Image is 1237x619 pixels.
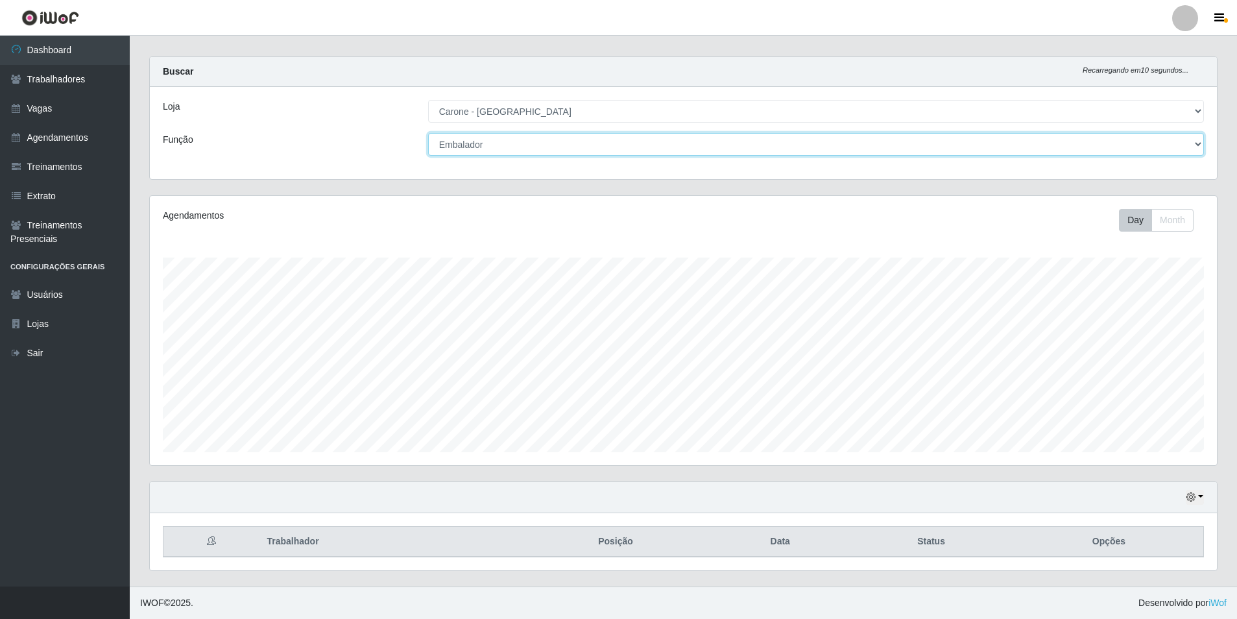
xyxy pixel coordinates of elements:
[259,527,518,557] th: Trabalhador
[1015,527,1204,557] th: Opções
[1119,209,1194,232] div: First group
[140,598,164,608] span: IWOF
[1083,66,1188,74] i: Recarregando em 10 segundos...
[163,100,180,114] label: Loja
[1119,209,1152,232] button: Day
[519,527,713,557] th: Posição
[140,596,193,610] span: © 2025 .
[1208,598,1227,608] a: iWof
[163,133,193,147] label: Função
[1119,209,1204,232] div: Toolbar with button groups
[163,209,585,223] div: Agendamentos
[848,527,1015,557] th: Status
[712,527,848,557] th: Data
[163,66,193,77] strong: Buscar
[1151,209,1194,232] button: Month
[21,10,79,26] img: CoreUI Logo
[1138,596,1227,610] span: Desenvolvido por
